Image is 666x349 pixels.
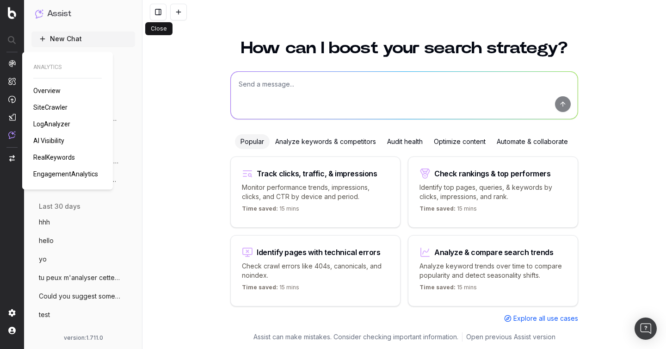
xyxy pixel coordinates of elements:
div: Analyze & compare search trends [434,249,554,256]
button: Assist [35,7,131,20]
p: Assist can make mistakes. Consider checking important information. [253,332,458,342]
div: Optimize content [428,134,491,149]
span: RealKeywords [33,154,75,161]
a: How to use Assist [31,50,135,65]
a: EngagementAnalytics [33,169,102,179]
span: hello [39,236,54,245]
h1: Assist [47,7,71,20]
button: New Chat [31,31,135,46]
span: yo [39,255,47,264]
span: Time saved: [419,205,456,212]
p: Close [151,25,167,32]
img: My account [8,327,16,334]
p: Analyze keyword trends over time to compare popularity and detect seasonality shifts. [419,262,567,280]
span: Could you suggest some relative keywords [39,292,120,301]
a: SiteCrawler [33,103,71,112]
a: Open previous Assist version [466,332,555,342]
img: Assist [8,131,16,139]
span: test [39,310,50,319]
div: Check rankings & top performers [434,170,551,177]
span: Time saved: [242,205,278,212]
a: AI Visibility [33,136,68,145]
img: Intelligence [8,77,16,85]
div: version: 1.711.0 [35,334,131,342]
span: Time saved: [242,284,278,291]
div: Popular [235,134,270,149]
p: Monitor performance trends, impressions, clicks, and CTR by device and period. [242,183,389,201]
div: Audit health [382,134,428,149]
img: Studio [8,113,16,121]
button: yo [31,252,135,267]
button: hhh [31,215,135,230]
button: hello [31,233,135,248]
a: Overview [33,86,64,95]
img: Activation [8,95,16,103]
div: Track clicks, traffic, & impressions [257,170,377,177]
span: ANALYTICS [33,63,102,71]
div: Automate & collaborate [491,134,573,149]
button: test [31,307,135,322]
img: Switch project [9,155,15,162]
img: Analytics [8,60,16,67]
span: Overview [33,87,61,94]
span: SiteCrawler [33,104,68,111]
p: 15 mins [419,205,477,216]
span: AI Visibility [33,137,64,144]
button: Could you suggest some relative keywords [31,289,135,304]
a: LogAnalyzer [33,119,74,129]
p: Check crawl errors like 404s, canonicals, and noindex. [242,262,389,280]
div: Open Intercom Messenger [635,318,657,340]
h1: How can I boost your search strategy? [230,40,578,56]
span: Time saved: [419,284,456,291]
p: Identify top pages, queries, & keywords by clicks, impressions, and rank. [419,183,567,201]
span: tu peux m'analyser cette page : https:// [39,273,120,282]
p: 15 mins [242,205,299,216]
div: Analyze keywords & competitors [270,134,382,149]
div: Identify pages with technical errors [257,249,381,256]
p: 15 mins [419,284,477,295]
span: LogAnalyzer [33,120,70,128]
a: RealKeywords [33,153,79,162]
img: Assist [35,9,43,18]
span: EngagementAnalytics [33,170,98,178]
span: last 30 days [39,202,80,211]
img: Setting [8,309,16,317]
button: tu peux m'analyser cette page : https:// [31,270,135,285]
span: hhh [39,218,50,227]
a: Explore all use cases [504,314,578,323]
img: Botify logo [8,7,16,19]
p: 15 mins [242,284,299,295]
span: Explore all use cases [513,314,578,323]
